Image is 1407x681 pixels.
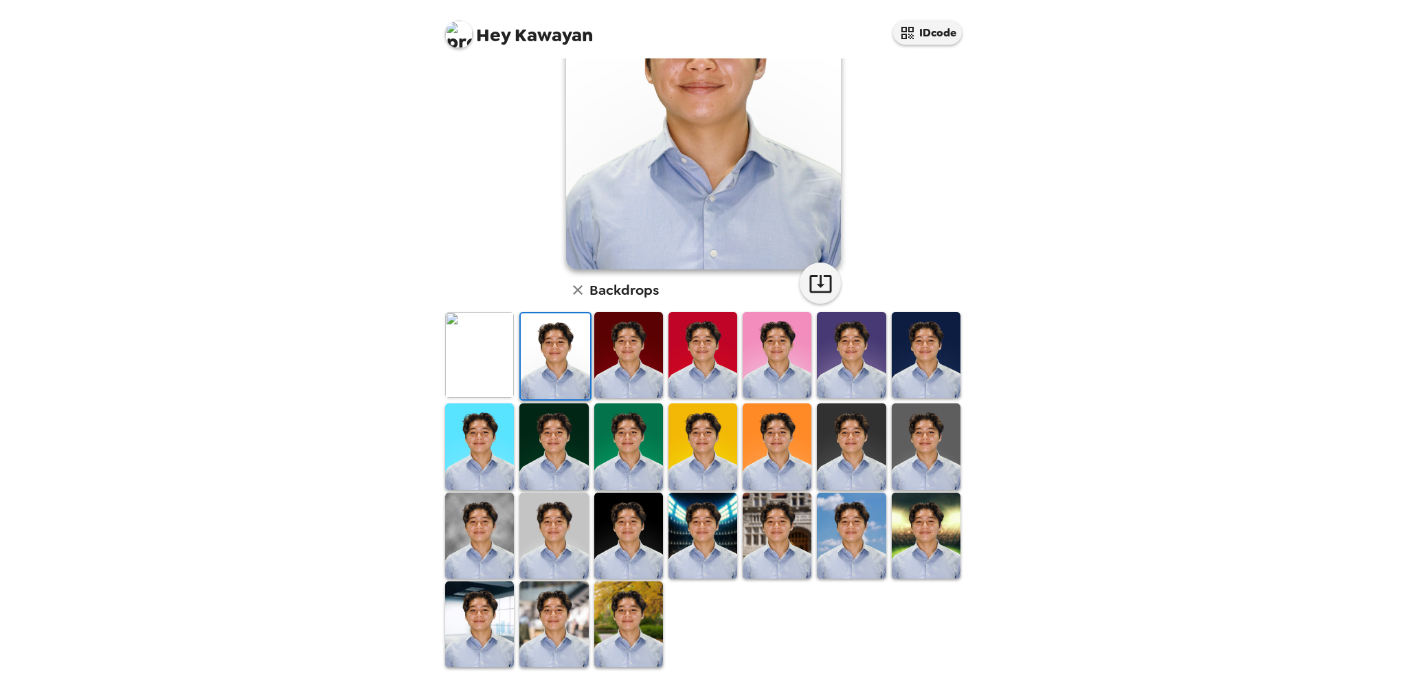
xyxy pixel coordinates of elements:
[476,23,510,47] span: Hey
[589,279,659,301] h6: Backdrops
[445,312,514,398] img: Original
[893,21,962,45] button: IDcode
[445,14,593,45] span: Kawayan
[445,21,473,48] img: profile pic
